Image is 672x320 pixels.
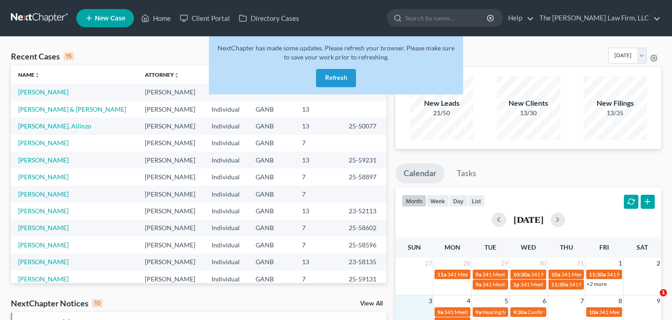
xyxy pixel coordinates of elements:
td: GANB [248,101,294,118]
a: [PERSON_NAME] [18,275,69,283]
td: 7 [295,168,341,185]
td: 13 [295,254,341,271]
div: 13/35 [583,108,647,118]
a: Directory Cases [234,10,304,26]
span: 30 [538,258,547,269]
div: New Clients [497,98,560,108]
span: 1 [618,258,623,269]
span: 1p [513,281,519,288]
td: 23-58135 [341,254,386,271]
td: GANB [248,168,294,185]
td: GANB [248,271,294,287]
span: 27 [424,258,433,269]
td: 13 [295,101,341,118]
span: 6 [542,295,547,306]
td: Individual [204,101,248,118]
a: [PERSON_NAME] [18,207,69,215]
td: 7 [295,220,341,236]
td: [PERSON_NAME] [138,84,205,100]
td: [PERSON_NAME] [138,236,205,253]
a: [PERSON_NAME] [18,258,69,266]
span: 7 [579,295,585,306]
span: 3 [428,295,433,306]
span: 28 [462,258,471,269]
a: [PERSON_NAME] [18,173,69,181]
td: 7 [295,271,341,287]
a: Nameunfold_more [18,71,40,78]
span: 2 [656,258,661,269]
span: 9a [437,309,443,315]
td: 13 [295,118,341,134]
td: Individual [204,220,248,236]
td: [PERSON_NAME] [138,168,205,185]
span: 341 Meeting for [PERSON_NAME] [569,281,651,288]
span: Sun [408,243,421,251]
td: Individual [204,118,248,134]
i: unfold_more [35,73,40,78]
td: Individual [204,84,248,100]
td: GANB [248,135,294,152]
td: [PERSON_NAME] [138,101,205,118]
td: Individual [204,236,248,253]
td: [PERSON_NAME] [138,254,205,271]
td: 13 [295,152,341,168]
td: GANB [248,236,294,253]
td: 25-59131 [341,271,386,287]
span: 9a [475,271,481,278]
a: [PERSON_NAME], Allinzo [18,122,91,130]
a: [PERSON_NAME] [18,224,69,231]
button: day [449,195,468,207]
td: 7 [295,135,341,152]
span: 341 Meeting for [PERSON_NAME] [520,281,602,288]
td: 23-52113 [341,202,386,219]
td: GANB [248,186,294,202]
td: [PERSON_NAME] [138,152,205,168]
a: Home [137,10,175,26]
span: Mon [445,243,460,251]
a: [PERSON_NAME] [18,88,69,96]
td: 7 [295,236,341,253]
span: 4 [466,295,471,306]
td: Individual [204,152,248,168]
h2: [DATE] [514,215,544,224]
span: 11a [437,271,446,278]
td: 13 [295,202,341,219]
td: 25-59231 [341,152,386,168]
span: Fri [599,243,609,251]
td: [PERSON_NAME] [138,271,205,287]
span: 1 [660,289,667,296]
td: Individual [204,135,248,152]
span: 341 Meeting for [PERSON_NAME] [444,309,526,315]
td: 25-58897 [341,168,386,185]
a: [PERSON_NAME] [18,156,69,164]
input: Search by name... [405,10,488,26]
span: 11:30a [589,271,606,278]
a: [PERSON_NAME] & [PERSON_NAME] [18,105,126,113]
div: 21/50 [410,108,474,118]
a: [PERSON_NAME] [18,139,69,147]
a: [PERSON_NAME] [18,190,69,198]
td: 25-50077 [341,118,386,134]
span: Wed [521,243,536,251]
td: Individual [204,254,248,271]
td: [PERSON_NAME] [138,220,205,236]
button: list [468,195,485,207]
span: New Case [95,15,125,22]
span: 10a [589,309,598,315]
span: NextChapter has made some updates. Please refresh your browser. Please make sure to save your wor... [217,44,455,61]
span: 341 Meeting for [PERSON_NAME] [482,271,564,278]
td: Individual [204,271,248,287]
span: 341 Meeting for [PERSON_NAME] [447,271,529,278]
span: 29 [500,258,509,269]
td: [PERSON_NAME] [138,135,205,152]
div: 13/30 [497,108,560,118]
td: 25-58602 [341,220,386,236]
td: Individual [204,186,248,202]
a: Client Portal [175,10,234,26]
div: Recent Cases [11,51,74,62]
span: 31 [576,258,585,269]
a: View All [360,300,383,307]
td: GANB [248,118,294,134]
div: 15 [64,52,74,60]
i: unfold_more [174,73,179,78]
